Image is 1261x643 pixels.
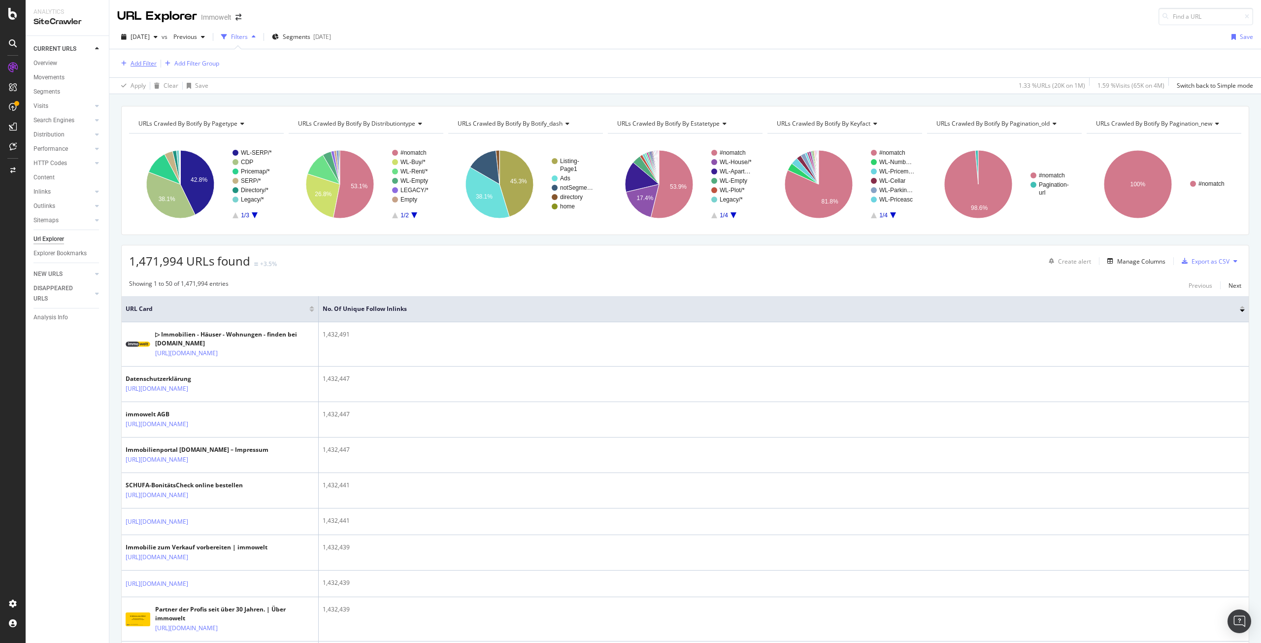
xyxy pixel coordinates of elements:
[456,116,594,132] h4: URLs Crawled By Botify By botify_dash
[33,16,101,28] div: SiteCrawler
[126,543,267,552] div: Immobilie zum Verkauf vorbereiten | immowelt
[33,234,64,244] div: Url Explorer
[126,612,150,626] img: main image
[476,193,493,200] text: 38.1%
[1058,257,1091,266] div: Create alert
[323,374,1245,383] div: 1,432,447
[241,212,249,219] text: 1/3
[1039,189,1045,196] text: url
[1103,255,1165,267] button: Manage Columns
[323,445,1245,454] div: 1,432,447
[159,196,175,203] text: 38.1%
[879,212,888,219] text: 1/4
[323,516,1245,525] div: 1,432,441
[636,195,653,202] text: 17.4%
[289,141,443,227] svg: A chart.
[117,8,197,25] div: URL Explorer
[400,187,429,194] text: LEGACY/*
[927,141,1082,227] div: A chart.
[777,119,870,128] span: URLs Crawled By Botify By keyfact
[670,183,687,190] text: 53.9%
[298,119,415,128] span: URLs Crawled By Botify By distributiontype
[33,312,102,323] a: Analysis Info
[1130,181,1145,188] text: 100%
[296,116,434,132] h4: URLs Crawled By Botify By distributiontype
[33,283,92,304] a: DISAPPEARED URLS
[33,101,48,111] div: Visits
[323,578,1245,587] div: 1,432,439
[510,178,527,185] text: 45.3%
[33,283,83,304] div: DISAPPEARED URLS
[33,130,92,140] a: Distribution
[129,253,250,269] span: 1,471,994 URLs found
[1039,172,1065,179] text: #nomatch
[33,215,59,226] div: Sitemaps
[126,338,150,350] img: main image
[720,212,728,219] text: 1/4
[117,78,146,94] button: Apply
[33,58,102,68] a: Overview
[33,144,68,154] div: Performance
[1087,141,1241,227] svg: A chart.
[131,81,146,90] div: Apply
[283,33,310,41] span: Segments
[241,187,268,194] text: Directory/*
[934,116,1073,132] h4: URLs Crawled By Botify By pagination_old
[126,384,188,394] a: [URL][DOMAIN_NAME]
[169,33,197,41] span: Previous
[126,481,243,490] div: SCHUFA-BonitätsCheck online bestellen
[1159,8,1253,25] input: Find a URL
[1192,257,1229,266] div: Export as CSV
[241,159,253,166] text: CDP
[400,168,428,175] text: WL-Rent/*
[161,58,219,69] button: Add Filter Group
[126,517,188,527] a: [URL][DOMAIN_NAME]
[720,177,747,184] text: WL-Empty
[33,158,67,169] div: HTTP Codes
[191,176,207,183] text: 42.8%
[150,78,178,94] button: Clear
[1094,116,1232,132] h4: URLs Crawled By Botify By pagination_new
[260,260,277,268] div: +3.5%
[1178,253,1229,269] button: Export as CSV
[131,33,150,41] span: 2025 Sep. 5th
[155,348,218,358] a: [URL][DOMAIN_NAME]
[315,191,332,198] text: 26.8%
[33,248,102,259] a: Explorer Bookmarks
[1189,279,1212,291] button: Previous
[1228,279,1241,291] button: Next
[126,455,188,465] a: [URL][DOMAIN_NAME]
[126,579,188,589] a: [URL][DOMAIN_NAME]
[879,159,912,166] text: WL-Numb…
[33,187,92,197] a: Inlinks
[879,196,913,203] text: WL-Priceasc
[560,203,575,210] text: home
[720,168,751,175] text: WL-Apart…
[136,116,275,132] h4: URLs Crawled By Botify By pagetype
[720,187,745,194] text: WL-Plot/*
[33,87,102,97] a: Segments
[33,172,55,183] div: Content
[1189,281,1212,290] div: Previous
[617,119,720,128] span: URLs Crawled By Botify By estatetype
[720,196,743,203] text: Legacy/*
[1198,180,1225,187] text: #nomatch
[400,196,417,203] text: Empty
[879,168,914,175] text: WL-Pricem…
[33,215,92,226] a: Sitemaps
[879,177,905,184] text: WL-Cellar
[33,72,65,83] div: Movements
[33,44,76,54] div: CURRENT URLS
[33,72,102,83] a: Movements
[129,141,284,227] svg: A chart.
[241,149,272,156] text: WL-SERP/*
[821,198,838,205] text: 81.8%
[33,130,65,140] div: Distribution
[33,8,101,16] div: Analytics
[1019,81,1085,90] div: 1.33 % URLs ( 20K on 1M )
[323,543,1245,552] div: 1,432,439
[448,141,603,227] svg: A chart.
[767,141,922,227] svg: A chart.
